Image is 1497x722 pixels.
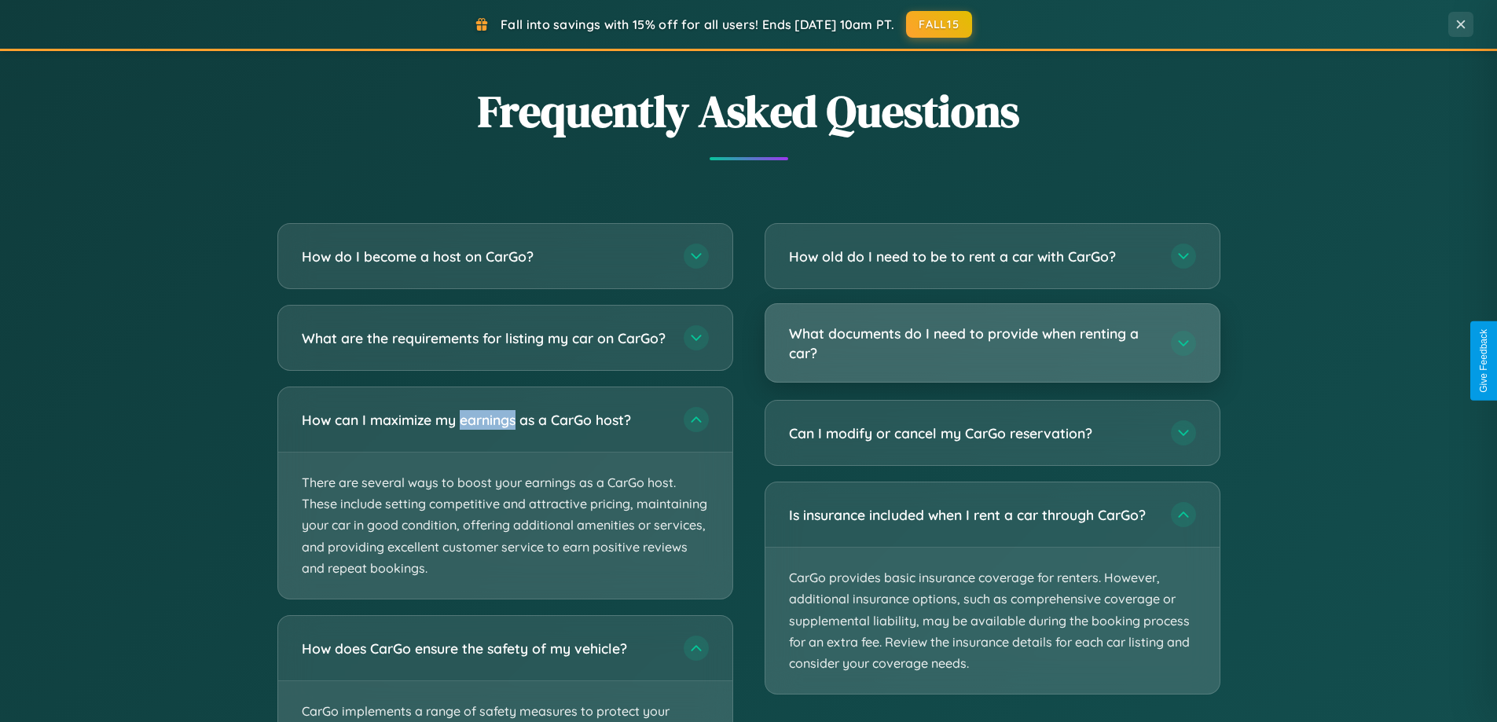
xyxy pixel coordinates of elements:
p: There are several ways to boost your earnings as a CarGo host. These include setting competitive ... [278,453,732,599]
h3: What are the requirements for listing my car on CarGo? [302,328,668,348]
h3: How can I maximize my earnings as a CarGo host? [302,410,668,430]
h3: Is insurance included when I rent a car through CarGo? [789,505,1155,525]
h3: What documents do I need to provide when renting a car? [789,324,1155,362]
h3: How do I become a host on CarGo? [302,247,668,266]
button: FALL15 [906,11,972,38]
h3: Can I modify or cancel my CarGo reservation? [789,423,1155,443]
h2: Frequently Asked Questions [277,81,1220,141]
p: CarGo provides basic insurance coverage for renters. However, additional insurance options, such ... [765,548,1220,694]
span: Fall into savings with 15% off for all users! Ends [DATE] 10am PT. [501,16,894,32]
div: Give Feedback [1478,329,1489,393]
h3: How old do I need to be to rent a car with CarGo? [789,247,1155,266]
h3: How does CarGo ensure the safety of my vehicle? [302,639,668,658]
